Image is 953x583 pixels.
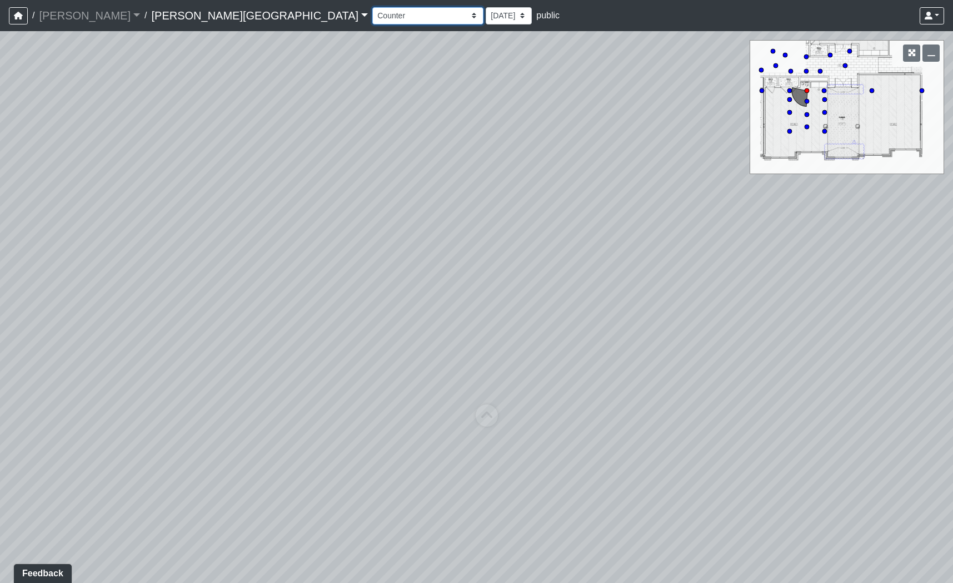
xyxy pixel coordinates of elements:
iframe: Ybug feedback widget [8,561,74,583]
span: / [140,4,151,27]
a: [PERSON_NAME][GEOGRAPHIC_DATA] [151,4,368,27]
span: / [28,4,39,27]
a: [PERSON_NAME] [39,4,140,27]
span: public [536,11,560,20]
